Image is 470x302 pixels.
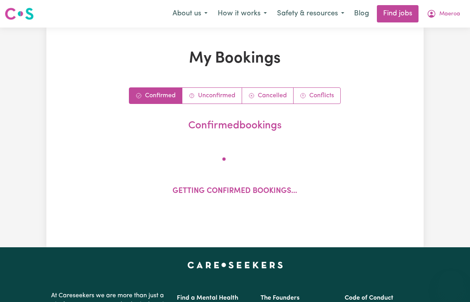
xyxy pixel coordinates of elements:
[242,88,294,104] a: Cancelled bookings
[213,6,272,22] button: How it works
[86,120,384,132] h2: confirmed bookings
[182,88,242,104] a: Unconfirmed bookings
[349,5,374,22] a: Blog
[377,5,419,22] a: Find jobs
[294,88,340,104] a: Conflict bookings
[272,6,349,22] button: Safety & resources
[5,7,34,21] img: Careseekers logo
[187,261,283,268] a: Careseekers home page
[439,10,460,19] span: Maeroa
[261,295,299,301] a: The Founders
[167,6,213,22] button: About us
[345,295,393,301] a: Code of Conduct
[83,50,387,69] h1: My Bookings
[422,6,465,22] button: My Account
[5,5,34,23] a: Careseekers logo
[439,271,464,296] iframe: Button to launch messaging window
[173,186,297,197] p: Getting confirmed bookings...
[129,88,182,104] a: Confirmed bookings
